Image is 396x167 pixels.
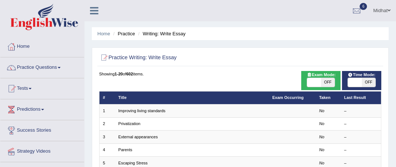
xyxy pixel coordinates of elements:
em: No [319,148,324,152]
div: – [344,134,378,140]
li: Writing: Write Essay [136,30,186,37]
span: Time Mode: [345,72,378,78]
span: Exam Mode: [304,72,338,78]
b: 602 [126,72,133,76]
td: 2 [99,117,115,130]
th: # [99,91,115,104]
div: – [344,108,378,114]
a: Home [0,36,84,55]
th: Title [115,91,269,104]
a: Tests [0,78,84,97]
b: 1-20 [115,72,123,76]
th: Last Result [341,91,381,104]
div: Showing of items. [99,71,382,77]
em: No [319,135,324,139]
span: OFF [362,78,375,87]
a: Privatization [118,121,140,126]
em: No [319,161,324,165]
th: Taken [316,91,341,104]
td: 3 [99,131,115,143]
a: Parents [118,148,132,152]
a: Home [97,31,110,36]
span: 6 [360,3,367,10]
a: Success Stories [0,120,84,139]
li: Practice [111,30,135,37]
em: No [319,109,324,113]
h2: Practice Writing: Write Essay [99,53,274,63]
a: Improving living standards [118,109,165,113]
div: – [344,121,378,127]
span: OFF [321,78,335,87]
em: No [319,121,324,126]
a: Practice Questions [0,57,84,76]
div: – [344,147,378,153]
a: Strategy Videos [0,141,84,160]
a: Predictions [0,99,84,118]
div: – [344,160,378,166]
a: Escaping Stress [118,161,148,165]
a: External appearances [118,135,158,139]
td: 1 [99,104,115,117]
a: Exam Occurring [272,95,303,100]
td: 4 [99,143,115,156]
div: Show exams occurring in exams [301,71,341,90]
